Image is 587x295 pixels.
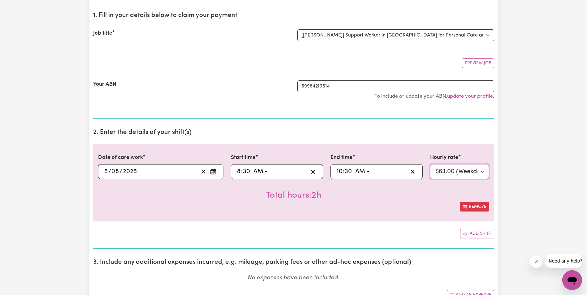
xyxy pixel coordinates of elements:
[111,169,115,175] span: 0
[374,94,494,99] small: To include or update your ABN, .
[460,229,494,238] button: Add another shift
[344,167,352,176] input: --
[430,154,458,162] label: Hourly rate
[231,154,256,162] label: Start time
[266,191,321,200] span: Total hours worked: 2 hours
[243,167,250,176] input: --
[119,168,123,175] span: /
[460,202,489,212] button: Remove this shift
[104,167,108,176] input: --
[112,167,119,176] input: --
[237,167,241,176] input: --
[108,168,111,175] span: /
[98,154,143,162] label: Date of care work
[93,80,116,88] label: Your ABN
[93,29,112,37] label: Job title
[530,255,542,268] iframe: Close message
[208,167,218,176] button: Enter the date of care work
[123,167,137,176] input: ----
[241,168,243,175] span: :
[93,259,494,266] h2: 3. Include any additional expenses incurred, e.g. mileage, parking fees or other ad-hoc expenses ...
[93,129,494,136] h2: 2. Enter the details of your shift(s)
[93,12,494,19] h2: 1. Fill in your details below to claim your payment
[447,94,493,99] a: update your profile
[4,4,37,9] span: Need any help?
[562,270,582,290] iframe: Button to launch messaging window
[248,275,339,281] em: No expenses have been included.
[199,167,208,176] button: Clear date
[336,167,343,176] input: --
[330,154,352,162] label: End time
[462,58,494,68] button: Preview Job
[343,168,344,175] span: :
[545,254,582,268] iframe: Message from company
